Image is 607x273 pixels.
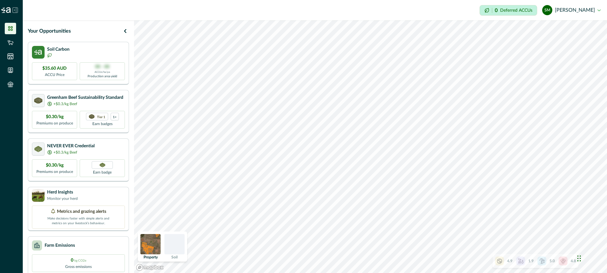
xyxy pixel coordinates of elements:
p: +$0.3/kg Beef [53,101,77,107]
p: ACCUs/ha/pa [95,70,110,74]
img: certification logo [34,146,42,152]
p: 00 - 00 [95,64,109,70]
p: Premiums on produce [36,169,73,175]
p: NEVER EVER Credential [47,143,95,149]
a: Mapbox logo [136,264,164,271]
p: Metrics and grazing alerts [57,208,106,215]
p: Property [144,255,158,259]
p: Premiums on produce [36,120,73,126]
img: Logo [1,7,11,13]
img: certification logo [89,114,95,119]
p: 1.9 [528,258,534,264]
img: certification logo [34,98,42,104]
p: 0 [71,257,86,264]
p: 5.0 [549,258,555,264]
p: Gross emissions [65,264,92,270]
p: $35.60 AUD [42,65,67,72]
p: Tier 1 [97,115,105,119]
p: 4.8 [571,258,576,264]
p: Earn badges [92,120,113,127]
p: Herd Insights [47,189,78,196]
div: Drag [577,249,581,268]
p: Soil Carbon [47,46,70,53]
p: ACCU Price [45,72,64,78]
p: Make decisions faster with simple alerts and metrics on your livestock’s behaviour. [47,215,110,226]
p: Deferred ACCUs [500,8,532,13]
button: Steve Le Moenic[PERSON_NAME] [542,3,601,18]
p: $0.30/kg [46,162,64,169]
p: Monitor your herd [47,196,78,201]
p: Soil [171,255,178,259]
img: property preview [140,234,161,254]
div: more credentials avaialble [111,113,119,120]
p: 4.9 [507,258,512,264]
span: kg CO2e [74,259,86,262]
p: Your Opportunities [28,27,71,35]
p: 1+ [113,115,117,119]
p: 0 [495,8,498,13]
p: $0.30/kg [46,114,64,120]
p: Production area yield [88,74,117,79]
p: Greenham Beef Sustainability Standard [47,94,123,101]
img: Greenham NEVER EVER certification badge [100,163,105,168]
iframe: Chat Widget [575,243,607,273]
p: +$0.3/kg Beef [53,149,77,155]
p: Earn badge [93,169,112,175]
p: Farm Emissions [45,242,75,249]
